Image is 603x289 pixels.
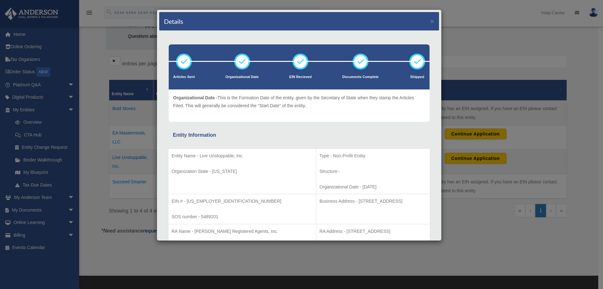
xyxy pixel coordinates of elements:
[172,227,313,235] p: RA Name - [PERSON_NAME] Registered Agents, Inc.
[319,227,427,235] p: RA Address - [STREET_ADDRESS]
[172,213,313,221] p: SOS number - 5489201
[319,197,427,205] p: Business Address - [STREET_ADDRESS]
[172,152,313,160] p: Entity Name - Live Unstoppable, Inc.
[173,95,217,100] span: Organizational Date -
[319,167,427,175] p: Structure -
[319,152,427,160] p: Type - Non-Profit Entity
[225,74,259,80] p: Organizational Date
[172,197,313,205] p: EIN # - [US_EMPLOYER_IDENTIFICATION_NUMBER]
[342,74,379,80] p: Documents Complete
[289,74,312,80] p: EIN Recieved
[164,17,183,26] h4: Details
[173,94,425,109] p: This is the Formation Date of the entity, given by the Secretary of State when they stamp the Art...
[319,183,427,191] p: Organizational Date - [DATE]
[173,131,425,140] div: Entity Information
[173,74,195,80] p: Articles Sent
[409,74,425,80] p: Shipped
[172,167,313,175] p: Organization State - [US_STATE]
[430,18,434,24] button: ×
